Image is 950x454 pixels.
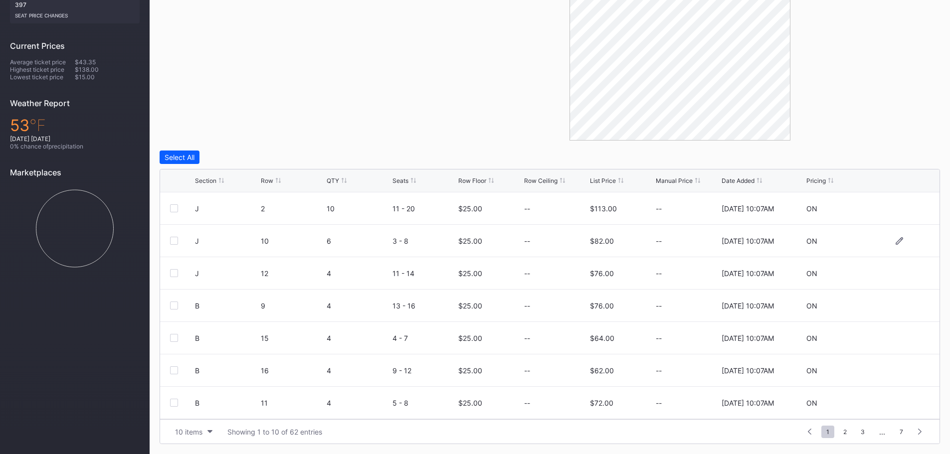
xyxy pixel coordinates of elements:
[856,426,870,438] span: 3
[722,177,755,184] div: Date Added
[722,399,774,407] div: [DATE] 10:07AM
[806,204,817,213] div: ON
[392,366,456,375] div: 9 - 12
[195,269,258,278] div: J
[821,426,834,438] span: 1
[29,116,46,135] span: ℉
[458,204,482,213] div: $25.00
[656,177,693,184] div: Manual Price
[392,302,456,310] div: 13 - 16
[10,66,75,73] div: Highest ticket price
[165,153,194,161] div: Select All
[458,399,482,407] div: $25.00
[458,366,482,375] div: $25.00
[722,302,774,310] div: [DATE] 10:07AM
[590,269,614,278] div: $76.00
[590,302,614,310] div: $76.00
[261,204,324,213] div: 2
[10,41,140,51] div: Current Prices
[656,204,719,213] div: --
[656,366,719,375] div: --
[722,204,774,213] div: [DATE] 10:07AM
[656,334,719,342] div: --
[327,204,390,213] div: 10
[590,334,614,342] div: $64.00
[170,425,217,439] button: 10 items
[15,8,135,18] div: seat price changes
[458,177,486,184] div: Row Floor
[524,334,530,342] div: --
[458,302,482,310] div: $25.00
[327,237,390,245] div: 6
[10,58,75,66] div: Average ticket price
[524,177,558,184] div: Row Ceiling
[722,237,774,245] div: [DATE] 10:07AM
[722,366,774,375] div: [DATE] 10:07AM
[590,399,613,407] div: $72.00
[261,177,273,184] div: Row
[195,204,258,213] div: J
[722,269,774,278] div: [DATE] 10:07AM
[590,366,614,375] div: $62.00
[656,237,719,245] div: --
[806,399,817,407] div: ON
[524,237,530,245] div: --
[392,237,456,245] div: 3 - 8
[806,237,817,245] div: ON
[327,366,390,375] div: 4
[10,73,75,81] div: Lowest ticket price
[656,302,719,310] div: --
[590,204,617,213] div: $113.00
[392,177,408,184] div: Seats
[261,302,324,310] div: 9
[895,426,908,438] span: 7
[524,399,530,407] div: --
[590,177,616,184] div: List Price
[195,366,258,375] div: B
[458,334,482,342] div: $25.00
[261,269,324,278] div: 12
[806,334,817,342] div: ON
[524,302,530,310] div: --
[75,66,140,73] div: $138.00
[524,269,530,278] div: --
[392,334,456,342] div: 4 - 7
[261,366,324,375] div: 16
[261,399,324,407] div: 11
[75,73,140,81] div: $15.00
[10,143,140,150] div: 0 % chance of precipitation
[392,269,456,278] div: 11 - 14
[327,334,390,342] div: 4
[261,334,324,342] div: 15
[806,269,817,278] div: ON
[806,177,826,184] div: Pricing
[10,185,140,272] svg: Chart title
[195,399,258,407] div: B
[227,428,322,436] div: Showing 1 to 10 of 62 entries
[195,334,258,342] div: B
[656,269,719,278] div: --
[806,302,817,310] div: ON
[10,167,140,177] div: Marketplaces
[806,366,817,375] div: ON
[327,269,390,278] div: 4
[392,204,456,213] div: 11 - 20
[75,58,140,66] div: $43.35
[195,177,216,184] div: Section
[160,151,199,164] button: Select All
[392,399,456,407] div: 5 - 8
[458,269,482,278] div: $25.00
[590,237,614,245] div: $82.00
[722,334,774,342] div: [DATE] 10:07AM
[175,428,202,436] div: 10 items
[656,399,719,407] div: --
[524,204,530,213] div: --
[10,135,140,143] div: [DATE] [DATE]
[327,399,390,407] div: 4
[10,98,140,108] div: Weather Report
[195,237,258,245] div: J
[261,237,324,245] div: 10
[872,428,893,436] div: ...
[10,116,140,135] div: 53
[524,366,530,375] div: --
